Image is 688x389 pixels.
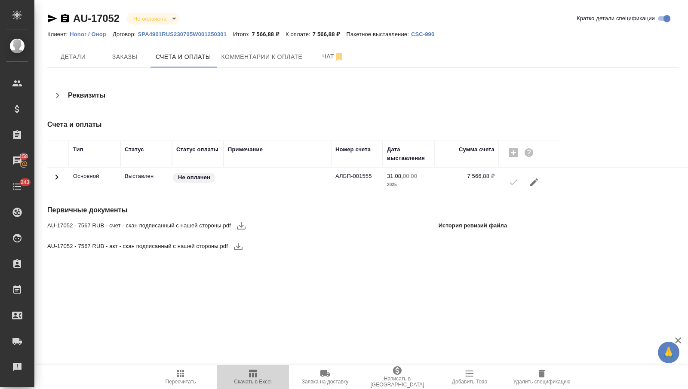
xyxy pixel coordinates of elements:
p: Не оплачен [178,173,210,182]
button: 🙏 [658,342,679,363]
a: 158 [2,150,32,172]
span: Добавить Todo [452,379,487,385]
button: Скопировать ссылку для ЯМессенджера [47,13,58,24]
button: Не оплачена [131,15,169,22]
div: Статус оплаты [176,145,218,154]
button: Скачать в Excel [217,365,289,389]
a: Honor / Онор [70,30,113,37]
span: Скачать в Excel [234,379,271,385]
p: Итого: [233,31,252,37]
button: Редактировать [524,172,544,193]
p: К оплате: [286,31,313,37]
span: AU-17052 - 7567 RUB - счет - скан подписанный с нашей стороны.pdf [47,221,231,230]
div: Сумма счета [459,145,494,154]
button: Заявка на доставку [289,365,361,389]
div: Не оплачена [126,13,179,25]
span: Счета и оплаты [156,52,211,62]
span: 243 [15,178,35,187]
svg: Отписаться [334,52,344,62]
span: Заявка на доставку [302,379,348,385]
td: Основной [69,168,120,198]
span: Toggle Row Expanded [52,177,62,184]
span: Пересчитать [166,379,196,385]
span: Кратко детали спецификации [577,14,655,23]
p: 2025 [387,181,430,189]
p: 7 566,88 ₽ [252,31,286,37]
p: Клиент: [47,31,70,37]
button: Написать в [GEOGRAPHIC_DATA] [361,365,433,389]
p: 00:00 [403,173,417,179]
span: Комментарии к оплате [221,52,303,62]
p: Договор: [113,31,138,37]
h4: Реквизиты [68,90,105,101]
p: SPA4901RUS230705W001250301 [138,31,233,37]
h4: Первичные документы [47,205,510,215]
span: Написать в [GEOGRAPHIC_DATA] [366,376,428,388]
span: AU-17052 - 7567 RUB - акт - скан подписанный с нашей стороны.pdf [47,242,228,251]
button: Пересчитать [144,365,217,389]
button: Добавить Todo [433,365,506,389]
td: АЛБП-001555 [331,168,383,198]
div: Примечание [228,145,263,154]
a: AU-17052 [73,12,120,24]
p: 7 566,88 ₽ [313,31,347,37]
button: Удалить спецификацию [506,365,578,389]
p: CSC-990 [411,31,441,37]
div: Номер счета [335,145,371,154]
div: Тип [73,145,83,154]
span: 🙏 [661,343,676,361]
a: CSC-990 [411,30,441,37]
span: Чат [313,51,354,62]
p: История ревизий файла [439,221,507,230]
div: Статус [125,145,144,154]
td: 7 566,88 ₽ [434,168,499,198]
span: Удалить спецификацию [513,379,570,385]
span: Заказы [104,52,145,62]
h4: Счета и оплаты [47,119,510,130]
a: 243 [2,176,32,197]
p: 31.08, [387,173,403,179]
p: Honor / Онор [70,31,113,37]
span: Детали [52,52,94,62]
p: Все изменения в спецификации заблокированы [125,172,168,181]
span: 158 [14,152,34,161]
a: SPA4901RUS230705W001250301 [138,30,233,37]
button: Скопировать ссылку [60,13,70,24]
div: Дата выставления [387,145,430,162]
p: Пакетное выставление: [346,31,411,37]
